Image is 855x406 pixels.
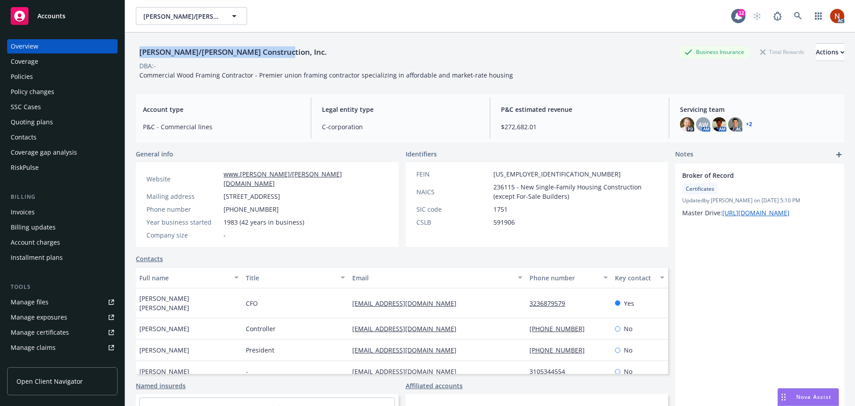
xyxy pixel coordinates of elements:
[136,149,173,159] span: General info
[143,122,300,131] span: P&C - Commercial lines
[352,273,513,283] div: Email
[416,205,490,214] div: SIC code
[136,267,242,288] button: Full name
[7,295,118,309] a: Manage files
[529,367,572,376] a: 3105344554
[756,46,809,57] div: Total Rewards
[529,273,598,283] div: Phone number
[712,117,726,131] img: photo
[11,205,35,219] div: Invoices
[493,217,515,227] span: 591906
[143,12,220,21] span: [PERSON_NAME]/[PERSON_NAME] Construction, Inc.
[7,205,118,219] a: Invoices
[7,220,118,234] a: Billing updates
[501,122,658,131] span: $272,682.01
[11,39,38,53] div: Overview
[11,145,77,160] div: Coverage gap analysis
[224,170,342,188] a: www.[PERSON_NAME]/[PERSON_NAME][DOMAIN_NAME]
[7,70,118,84] a: Policies
[615,273,655,283] div: Key contact
[7,4,118,29] a: Accounts
[416,217,490,227] div: CSLB
[349,267,526,288] button: Email
[7,85,118,99] a: Policy changes
[493,169,621,179] span: [US_EMPLOYER_IDENTIFICATION_NUMBER]
[136,381,186,390] a: Named insureds
[748,7,766,25] a: Start snowing
[224,217,304,227] span: 1983 (42 years in business)
[246,273,335,283] div: Title
[526,267,611,288] button: Phone number
[139,324,189,333] span: [PERSON_NAME]
[246,299,258,308] span: CFO
[352,367,464,376] a: [EMAIL_ADDRESS][DOMAIN_NAME]
[11,295,49,309] div: Manage files
[686,185,714,193] span: Certificates
[147,230,220,240] div: Company size
[352,346,464,354] a: [EMAIL_ADDRESS][DOMAIN_NAME]
[675,149,693,160] span: Notes
[322,105,479,114] span: Legal entity type
[501,105,658,114] span: P&C estimated revenue
[682,171,814,180] span: Broker of Record
[7,130,118,144] a: Contacts
[7,250,118,265] a: Installment plans
[830,9,844,23] img: photo
[11,85,54,99] div: Policy changes
[139,273,229,283] div: Full name
[11,235,60,250] div: Account charges
[11,356,53,370] div: Manage BORs
[746,122,752,127] a: +2
[7,340,118,355] a: Manage claims
[147,217,220,227] div: Year business started
[136,254,163,263] a: Contacts
[680,117,694,131] img: photo
[529,299,572,308] a: 3236879579
[624,367,632,376] span: No
[529,324,592,333] a: [PHONE_NUMBER]
[7,193,118,201] div: Billing
[624,299,634,308] span: Yes
[224,192,280,201] span: [STREET_ADDRESS]
[7,100,118,114] a: SSC Cases
[529,346,592,354] a: [PHONE_NUMBER]
[796,393,831,401] span: Nova Assist
[810,7,827,25] a: Switch app
[11,310,67,324] div: Manage exposures
[11,220,56,234] div: Billing updates
[7,54,118,69] a: Coverage
[7,356,118,370] a: Manage BORs
[680,105,837,114] span: Servicing team
[7,115,118,129] a: Quoting plans
[816,44,844,61] div: Actions
[7,310,118,324] span: Manage exposures
[7,283,118,291] div: Tools
[611,267,668,288] button: Key contact
[624,324,632,333] span: No
[139,367,189,376] span: [PERSON_NAME]
[11,70,33,84] div: Policies
[789,7,807,25] a: Search
[11,160,39,175] div: RiskPulse
[143,105,300,114] span: Account type
[416,187,490,197] div: NAICS
[139,71,513,79] span: Commercial Wood Framing Contractor - Premier union framing contractor specializing in affordable ...
[11,250,63,265] div: Installment plans
[7,325,118,340] a: Manage certificates
[11,54,38,69] div: Coverage
[7,160,118,175] a: RiskPulse
[816,43,844,61] button: Actions
[493,205,508,214] span: 1751
[11,340,56,355] div: Manage claims
[139,294,239,312] span: [PERSON_NAME] [PERSON_NAME]
[778,388,839,406] button: Nova Assist
[136,7,247,25] button: [PERSON_NAME]/[PERSON_NAME] Construction, Inc.
[7,235,118,250] a: Account charges
[139,61,156,70] div: DBA: -
[11,115,53,129] div: Quoting plans
[352,299,464,308] a: [EMAIL_ADDRESS][DOMAIN_NAME]
[698,120,708,129] span: AW
[37,12,65,20] span: Accounts
[352,324,464,333] a: [EMAIL_ADDRESS][DOMAIN_NAME]
[11,130,37,144] div: Contacts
